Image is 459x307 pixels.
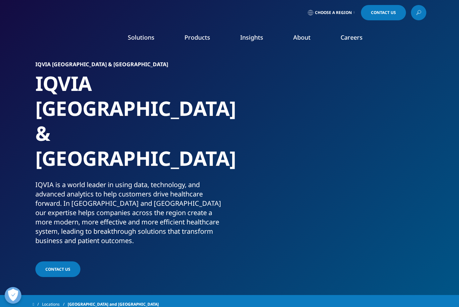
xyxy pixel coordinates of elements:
h6: IQVIA [GEOGRAPHIC_DATA] & [GEOGRAPHIC_DATA] [35,62,227,71]
a: Solutions [128,33,154,41]
nav: Primary [89,23,426,55]
a: Insights [240,33,263,41]
p: IQVIA is a world leader in using data, technology, and advanced analytics to help customers drive... [35,180,227,249]
span: Contact Us [45,266,70,272]
a: About [293,33,311,41]
a: Contact Us [35,261,80,277]
img: 1079_doctor-and-nurse-reviewing-data.jpg [246,62,424,195]
h1: IQVIA [GEOGRAPHIC_DATA] & [GEOGRAPHIC_DATA] [35,71,227,180]
span: Choose a Region [315,10,352,15]
a: Contact Us [361,5,406,20]
a: Careers [341,33,363,41]
button: Open Preferences [5,287,21,304]
span: Contact Us [371,11,396,15]
a: Products [184,33,210,41]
